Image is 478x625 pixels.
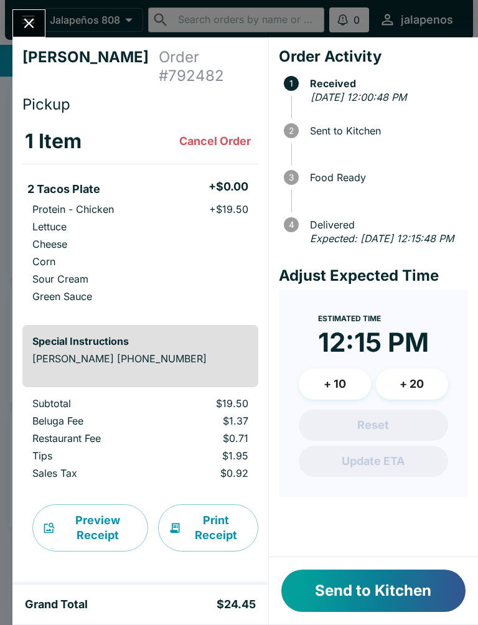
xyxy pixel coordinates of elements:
p: + $19.50 [209,203,248,215]
span: Sent to Kitchen [304,125,468,136]
button: Preview Receipt [32,504,148,552]
text: 4 [288,220,294,230]
button: Cancel Order [174,129,256,154]
h3: 1 Item [25,129,82,154]
p: $1.37 [167,415,248,427]
p: Cheese [32,238,67,250]
p: Corn [32,255,55,268]
button: + 10 [299,369,371,400]
span: Received [304,78,468,89]
button: + 20 [376,369,448,400]
p: Beluga Fee [32,415,147,427]
h4: Order # 792482 [159,48,258,85]
p: Protein - Chicken [32,203,114,215]
p: Subtotal [32,397,147,410]
h4: [PERSON_NAME] [22,48,159,85]
em: [DATE] 12:00:48 PM [311,91,406,103]
p: $0.92 [167,467,248,479]
span: Pickup [22,95,70,113]
p: [PERSON_NAME] [PHONE_NUMBER] [32,352,248,365]
p: $1.95 [167,449,248,462]
em: Expected: [DATE] 12:15:48 PM [310,232,454,245]
time: 12:15 PM [318,326,429,359]
p: Lettuce [32,220,67,233]
button: Print Receipt [158,504,258,552]
h5: + $0.00 [209,179,248,194]
p: Sour Cream [32,273,88,285]
p: $0.71 [167,432,248,444]
button: Send to Kitchen [281,570,466,612]
h5: $24.45 [217,597,256,612]
h4: Adjust Expected Time [279,266,468,285]
p: Sales Tax [32,467,147,479]
p: Tips [32,449,147,462]
h5: 2 Tacos Plate [27,182,100,197]
h4: Order Activity [279,47,468,66]
span: Food Ready [304,172,468,183]
p: Green Sauce [32,290,92,303]
span: Delivered [304,219,468,230]
span: Estimated Time [318,314,381,323]
text: 3 [289,172,294,182]
text: 1 [289,78,293,88]
h6: Special Instructions [32,335,248,347]
p: Restaurant Fee [32,432,147,444]
button: Close [13,10,45,37]
p: $19.50 [167,397,248,410]
text: 2 [289,126,294,136]
table: orders table [22,119,258,315]
table: orders table [22,397,258,484]
h5: Grand Total [25,597,88,612]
